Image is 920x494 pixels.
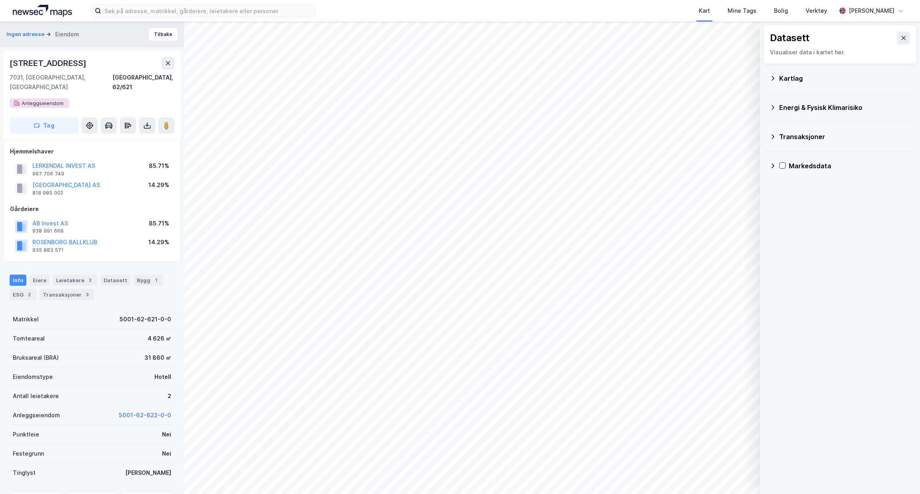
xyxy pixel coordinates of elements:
div: 3 [83,291,91,299]
div: Bygg [134,275,163,286]
div: [PERSON_NAME] [125,468,171,478]
button: Ingen adresse [6,30,46,38]
div: ESG [10,289,36,300]
div: Eiendomstype [13,372,53,382]
div: Eiendom [55,30,79,39]
div: [GEOGRAPHIC_DATA], 62/621 [112,73,174,92]
button: 5001-62-622-0-0 [119,410,171,420]
div: 5001-62-621-0-0 [120,315,171,324]
div: Kart [699,6,710,16]
div: Tomteareal [13,334,45,343]
div: Eiere [30,275,50,286]
div: 85.71% [149,219,169,228]
div: 1 [152,276,160,284]
div: 2 [168,391,171,401]
div: Visualiser data i kartet her. [770,48,910,57]
div: Bolig [774,6,788,16]
div: 4 626 ㎡ [148,334,171,343]
div: 7031, [GEOGRAPHIC_DATA], [GEOGRAPHIC_DATA] [10,73,112,92]
div: 938 991 669 [32,228,64,234]
div: 31 860 ㎡ [144,353,171,363]
div: Datasett [100,275,130,286]
div: Transaksjoner [40,289,94,300]
div: Gårdeiere [10,204,174,214]
div: Info [10,275,26,286]
div: Bruksareal (BRA) [13,353,59,363]
div: Nei [162,449,171,458]
div: Hjemmelshaver [10,147,174,156]
img: logo.a4113a55bc3d86da70a041830d287a7e.svg [13,5,72,17]
div: Mine Tags [728,6,756,16]
div: Punktleie [13,430,39,439]
div: 14.29% [148,237,169,247]
button: Tilbake [149,28,178,41]
div: Leietakere [53,275,97,286]
button: Tag [10,118,78,133]
div: Anleggseiendom [13,410,60,420]
div: 818 985 002 [32,190,63,196]
div: Energi & Fysisk Klimarisiko [779,103,910,112]
input: Søk på adresse, matrikkel, gårdeiere, leietakere eller personer [101,5,315,17]
div: Transaksjoner [779,132,910,141]
iframe: Chat Widget [880,456,920,494]
div: Markedsdata [789,161,910,171]
div: Matrikkel [13,315,39,324]
div: Antall leietakere [13,391,59,401]
div: 997 706 749 [32,171,64,177]
div: Datasett [770,32,810,44]
div: Kartlag [779,74,910,83]
div: 2 [25,291,33,299]
div: 85.71% [149,161,169,171]
div: [PERSON_NAME] [849,6,894,16]
div: 935 883 571 [32,247,64,253]
div: Verktøy [806,6,827,16]
div: 2 [86,276,94,284]
div: Festegrunn [13,449,44,458]
div: Hotell [154,372,171,382]
div: [STREET_ADDRESS] [10,57,88,70]
div: 14.29% [148,180,169,190]
div: Tinglyst [13,468,36,478]
div: Nei [162,430,171,439]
